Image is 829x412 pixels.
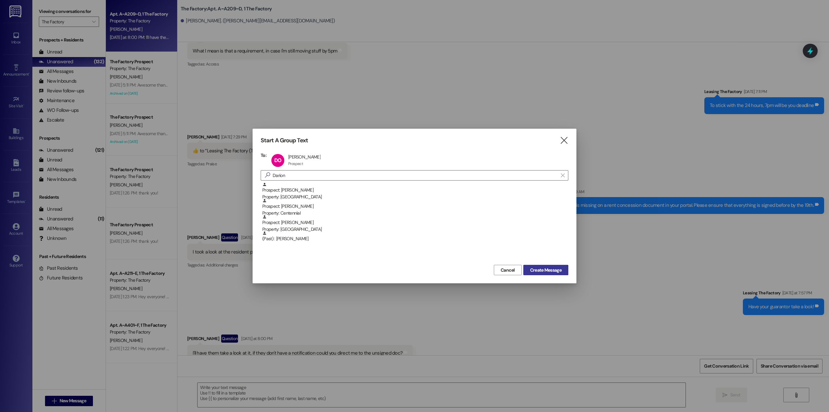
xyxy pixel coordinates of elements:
span: DO [274,157,281,164]
div: Prospect: [PERSON_NAME]Property: [GEOGRAPHIC_DATA] [261,182,568,198]
div: Prospect: [PERSON_NAME]Property: Centennial [261,198,568,215]
div: (Past) : [PERSON_NAME] [261,231,568,247]
span: Create Message [530,267,562,274]
button: Clear text [558,171,568,180]
span: Cancel [501,267,515,274]
div: Prospect: [PERSON_NAME]Property: [GEOGRAPHIC_DATA] [261,215,568,231]
div: Property: Centennial [262,210,568,217]
div: [PERSON_NAME] [288,154,321,160]
div: Property: [GEOGRAPHIC_DATA] [262,226,568,233]
div: Prospect: [PERSON_NAME] [262,182,568,201]
div: Prospect: [PERSON_NAME] [262,215,568,233]
div: Prospect: [PERSON_NAME] [262,198,568,217]
input: Search for any contact or apartment [273,171,558,180]
i:  [560,137,568,144]
button: Cancel [494,265,522,275]
button: Create Message [523,265,568,275]
div: Prospect [288,161,303,166]
h3: To: [261,152,267,158]
h3: Start A Group Text [261,137,308,144]
i:  [561,173,564,178]
div: (Past) : [PERSON_NAME] [262,231,568,242]
div: Property: [GEOGRAPHIC_DATA] [262,194,568,200]
i:  [262,172,273,179]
